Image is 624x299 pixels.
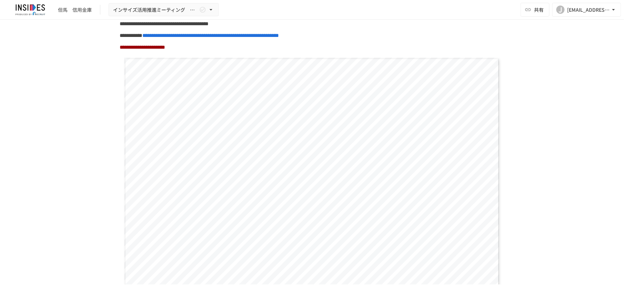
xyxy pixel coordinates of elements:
span: 共有 [534,6,544,13]
div: 但馬 信用金庫 [58,6,92,13]
button: インサイズ活用推進ミーティング ～3回目～ [109,3,219,17]
div: J [556,6,565,14]
span: インサイズ活用推進ミーティング ～3回目～ [113,6,198,14]
img: JmGSPSkPjKwBq77AtHmwC7bJguQHJlCRQfAXtnx4WuV [8,4,52,15]
button: 共有 [521,3,550,17]
button: J[EMAIL_ADDRESS][DOMAIN_NAME] [552,3,621,17]
div: [EMAIL_ADDRESS][DOMAIN_NAME] [567,6,610,14]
